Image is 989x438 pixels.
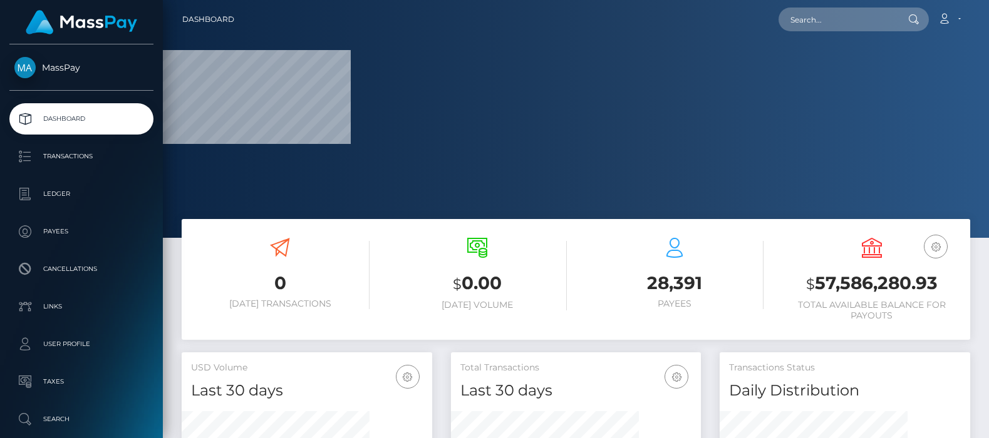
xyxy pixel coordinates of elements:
h3: 28,391 [586,271,764,295]
p: Transactions [14,147,148,166]
h4: Last 30 days [191,380,423,402]
p: Links [14,297,148,316]
p: Taxes [14,372,148,391]
h4: Last 30 days [460,380,692,402]
a: Search [9,404,153,435]
h3: 57,586,280.93 [782,271,961,297]
a: Links [9,291,153,322]
input: Search... [779,8,896,31]
a: User Profile [9,328,153,360]
a: Dashboard [9,103,153,135]
a: Dashboard [182,6,234,33]
h6: [DATE] Volume [388,300,567,310]
span: MassPay [9,62,153,73]
h4: Daily Distribution [729,380,961,402]
img: MassPay Logo [26,10,137,34]
a: Transactions [9,141,153,172]
p: User Profile [14,335,148,354]
h6: Payees [586,298,764,309]
p: Cancellations [14,260,148,278]
p: Dashboard [14,109,148,128]
h5: Total Transactions [460,362,692,374]
img: MassPay [14,57,36,78]
h3: 0.00 [388,271,567,297]
a: Ledger [9,178,153,210]
a: Cancellations [9,253,153,285]
small: $ [806,275,815,293]
h6: Total Available Balance for Payouts [782,300,961,321]
h5: USD Volume [191,362,423,374]
p: Ledger [14,185,148,203]
h5: Transactions Status [729,362,961,374]
a: Payees [9,216,153,247]
h3: 0 [191,271,370,295]
small: $ [453,275,462,293]
a: Taxes [9,366,153,397]
p: Payees [14,222,148,241]
p: Search [14,410,148,429]
h6: [DATE] Transactions [191,298,370,309]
